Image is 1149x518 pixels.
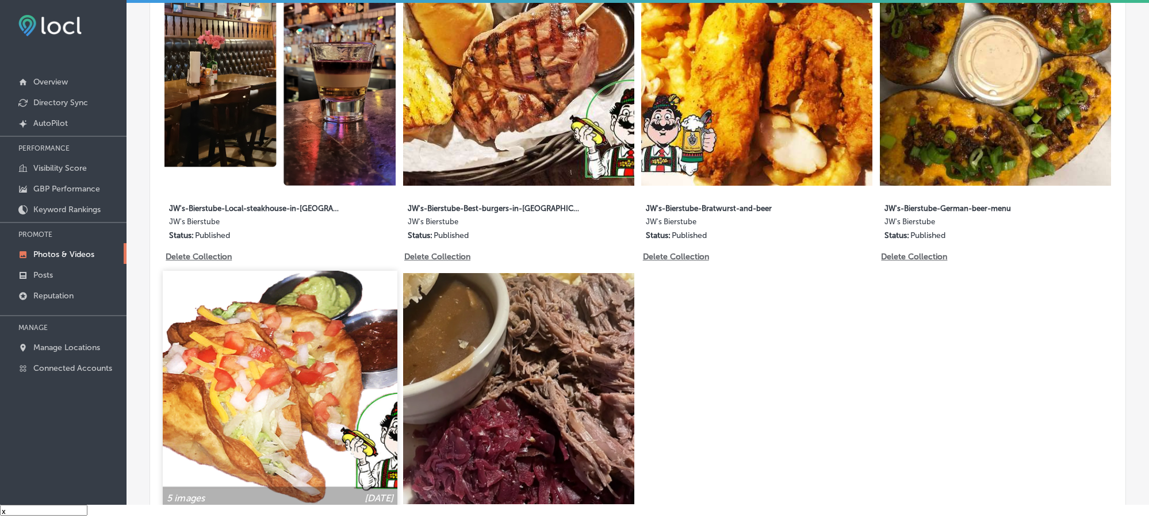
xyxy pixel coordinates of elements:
[646,197,818,217] label: JW's-Bierstube-Bratwurst-and-beer
[33,343,100,352] p: Manage Locations
[33,270,53,280] p: Posts
[167,492,205,503] p: 5 images
[434,231,469,240] p: Published
[163,271,397,505] img: Collection thumbnail
[33,363,112,373] p: Connected Accounts
[33,77,68,87] p: Overview
[33,184,100,194] p: GBP Performance
[881,252,946,262] p: Delete Collection
[403,273,634,504] img: Collection thumbnail
[672,231,707,240] p: Published
[195,231,230,240] p: Published
[408,217,580,231] label: JW's Bierstube
[33,250,94,259] p: Photos & Videos
[646,217,818,231] label: JW's Bierstube
[910,231,945,240] p: Published
[169,231,194,240] p: Status:
[33,163,87,173] p: Visibility Score
[33,98,88,108] p: Directory Sync
[33,205,101,214] p: Keyword Rankings
[169,217,342,231] label: JW's Bierstube
[884,197,1057,217] label: JW's-Bierstube-German-beer-menu
[643,252,708,262] p: Delete Collection
[18,15,82,36] img: fda3e92497d09a02dc62c9cd864e3231.png
[33,118,68,128] p: AutoPilot
[884,231,909,240] p: Status:
[33,291,74,301] p: Reputation
[646,231,671,240] p: Status:
[404,252,469,262] p: Delete Collection
[365,492,393,503] p: [DATE]
[169,197,342,217] label: JW's-Bierstube-Local-steakhouse-in-[GEOGRAPHIC_DATA]
[166,252,231,262] p: Delete Collection
[408,197,580,217] label: JW's-Bierstube-Best-burgers-in-[GEOGRAPHIC_DATA]
[884,217,1057,231] label: JW's Bierstube
[408,231,432,240] p: Status:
